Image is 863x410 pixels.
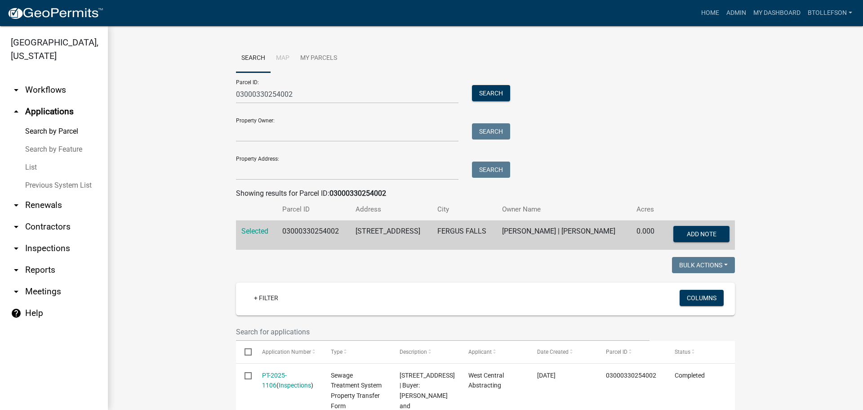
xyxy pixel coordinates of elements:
[277,221,350,250] td: 03000330254002
[497,199,631,220] th: Owner Name
[262,349,311,355] span: Application Number
[241,227,268,235] a: Selected
[723,5,750,22] a: Admin
[11,200,22,211] i: arrow_drop_down
[537,349,569,355] span: Date Created
[432,221,497,250] td: FERGUS FALLS
[236,44,271,73] a: Search
[236,341,253,363] datatable-header-cell: Select
[391,341,460,363] datatable-header-cell: Description
[262,372,287,389] a: PT-2025-1106
[247,290,285,306] a: + Filter
[236,323,649,341] input: Search for applications
[472,123,510,140] button: Search
[804,5,856,22] a: btollefson
[529,341,597,363] datatable-header-cell: Date Created
[279,382,311,389] a: Inspections
[680,290,724,306] button: Columns
[11,85,22,95] i: arrow_drop_down
[472,85,510,101] button: Search
[460,341,529,363] datatable-header-cell: Applicant
[497,221,631,250] td: [PERSON_NAME] | [PERSON_NAME]
[631,221,662,250] td: 0.000
[672,257,735,273] button: Bulk Actions
[11,221,22,232] i: arrow_drop_down
[350,221,432,250] td: [STREET_ADDRESS]
[329,189,386,198] strong: 03000330254002
[606,349,627,355] span: Parcel ID
[472,162,510,178] button: Search
[322,341,391,363] datatable-header-cell: Type
[277,199,350,220] th: Parcel ID
[597,341,666,363] datatable-header-cell: Parcel ID
[673,226,730,242] button: Add Note
[11,265,22,275] i: arrow_drop_down
[675,349,690,355] span: Status
[675,372,705,379] span: Completed
[631,199,662,220] th: Acres
[698,5,723,22] a: Home
[236,188,735,199] div: Showing results for Parcel ID:
[468,372,504,389] span: West Central Abstracting
[253,341,322,363] datatable-header-cell: Application Number
[11,286,22,297] i: arrow_drop_down
[686,230,716,238] span: Add Note
[468,349,492,355] span: Applicant
[11,243,22,254] i: arrow_drop_down
[11,106,22,117] i: arrow_drop_up
[11,308,22,319] i: help
[537,372,556,379] span: 05/14/2025
[262,370,314,391] div: ( )
[295,44,343,73] a: My Parcels
[350,199,432,220] th: Address
[331,372,382,410] span: Sewage Treatment System Property Transfer Form
[750,5,804,22] a: My Dashboard
[666,341,735,363] datatable-header-cell: Status
[400,349,427,355] span: Description
[331,349,343,355] span: Type
[432,199,497,220] th: City
[606,372,656,379] span: 03000330254002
